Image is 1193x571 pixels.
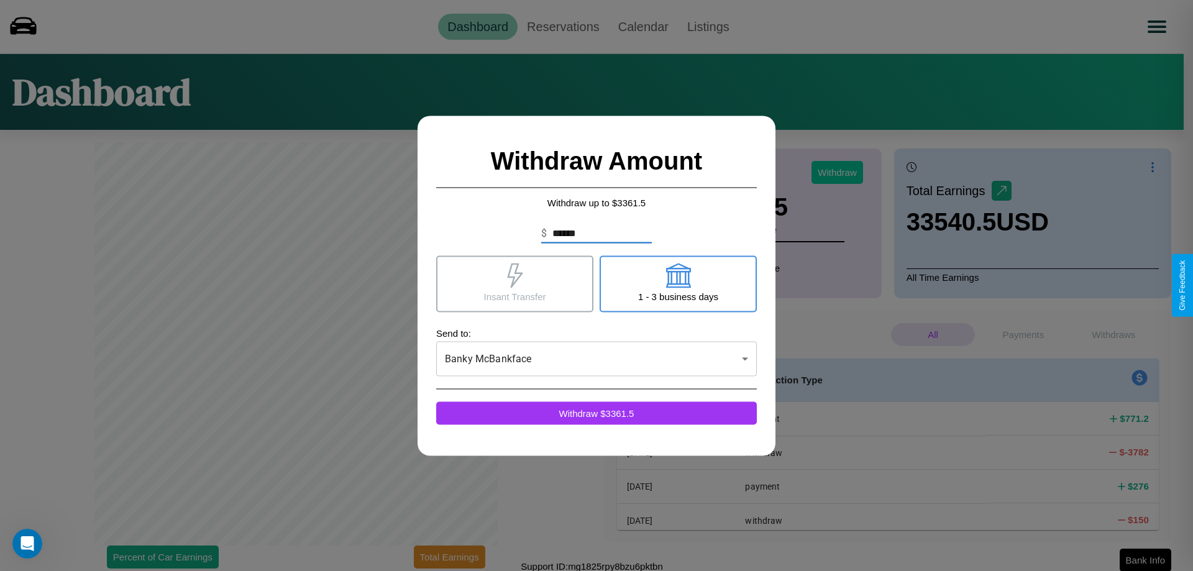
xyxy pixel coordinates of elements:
[541,226,547,240] p: $
[436,194,757,211] p: Withdraw up to $ 3361.5
[436,341,757,376] div: Banky McBankface
[12,529,42,559] iframe: Intercom live chat
[436,401,757,424] button: Withdraw $3361.5
[483,288,546,304] p: Insant Transfer
[1178,260,1187,311] div: Give Feedback
[436,324,757,341] p: Send to:
[436,134,757,188] h2: Withdraw Amount
[638,288,718,304] p: 1 - 3 business days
